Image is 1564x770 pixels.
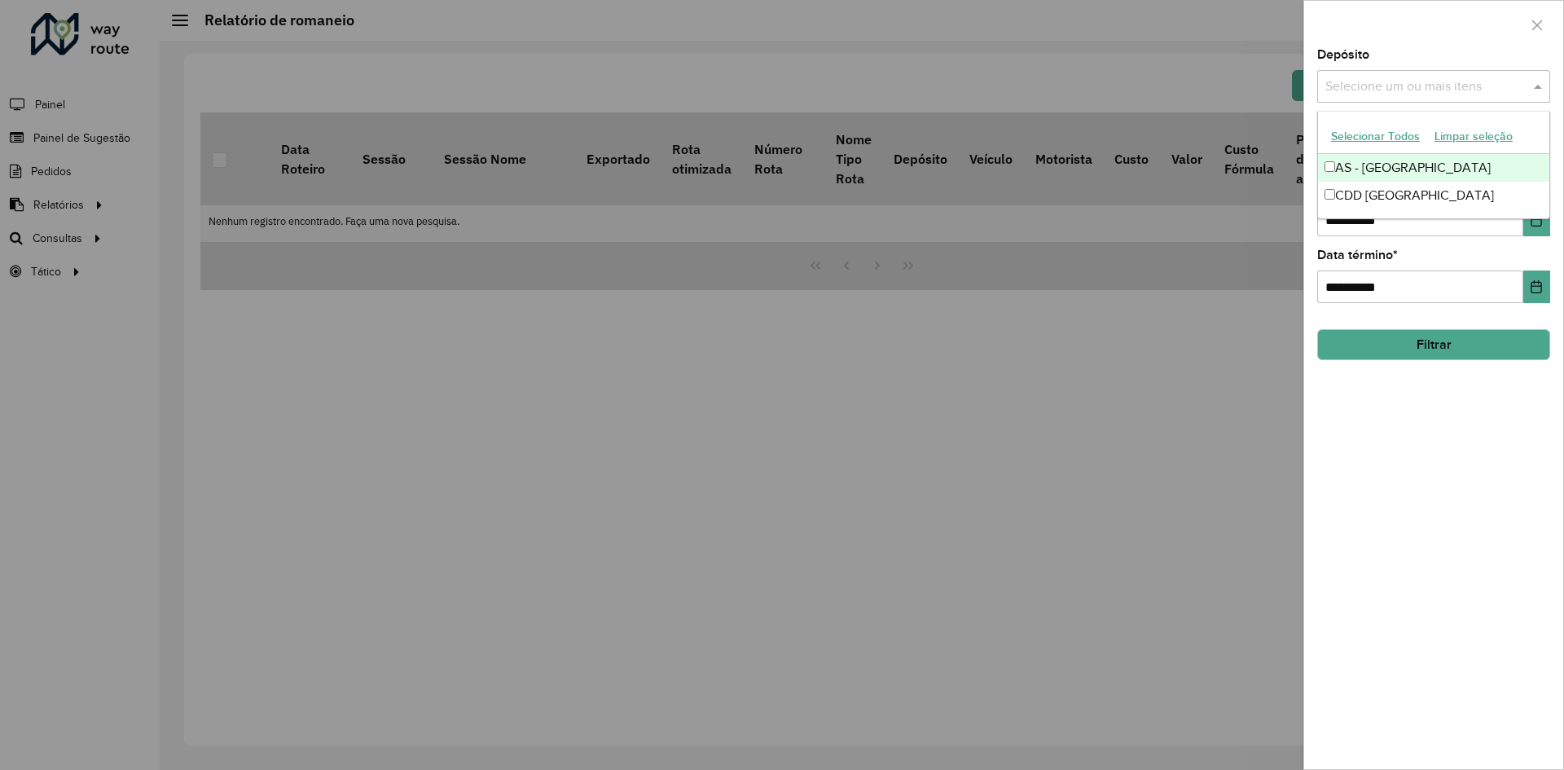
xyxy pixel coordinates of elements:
button: Choose Date [1523,271,1550,303]
label: Depósito [1317,45,1369,64]
div: AS - [GEOGRAPHIC_DATA] [1318,154,1549,182]
div: CDD [GEOGRAPHIC_DATA] [1318,182,1549,209]
button: Choose Date [1523,204,1550,236]
button: Filtrar [1317,329,1550,360]
ng-dropdown-panel: Options list [1317,111,1550,219]
button: Limpar seleção [1427,124,1520,149]
button: Selecionar Todos [1324,124,1427,149]
label: Data término [1317,245,1398,265]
